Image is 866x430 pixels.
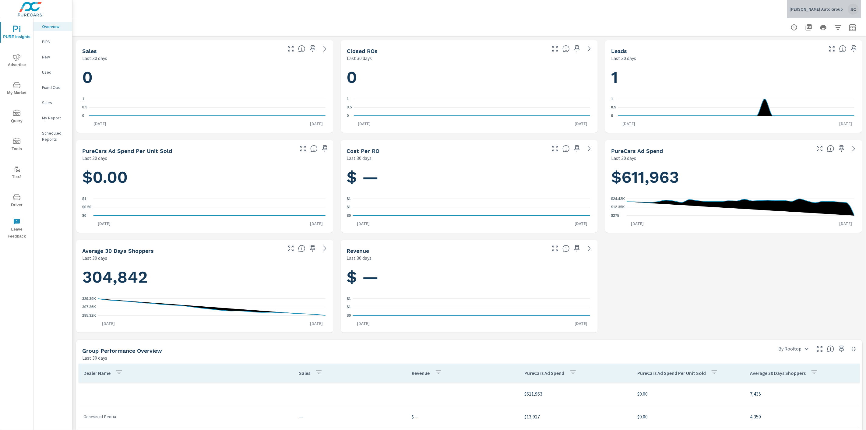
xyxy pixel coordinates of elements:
[298,45,305,52] span: Number of vehicles sold by the dealership over the selected date range. [Source: This data is sou...
[562,145,570,152] span: Average cost incurred by the dealership from each Repair Order closed over the selected date rang...
[82,313,96,318] text: 285.32K
[611,105,616,110] text: 0.5
[82,148,172,154] h5: PureCars Ad Spend Per Unit Sold
[93,220,115,227] p: [DATE]
[572,244,582,253] span: Save this to your personalized report
[827,44,837,54] button: Make Fullscreen
[0,18,33,242] div: nav menu
[353,220,374,227] p: [DATE]
[347,313,351,318] text: $0
[611,55,636,62] p: Last 30 days
[637,370,706,376] p: PureCars Ad Spend Per Unit Sold
[42,39,67,45] p: PIPA
[584,44,594,54] a: See more details in report
[835,121,856,127] p: [DATE]
[33,98,72,107] div: Sales
[33,113,72,122] div: My Report
[849,44,859,54] span: Save this to your personalized report
[82,205,91,210] text: $0.50
[82,297,96,301] text: 329.39K
[306,220,327,227] p: [DATE]
[611,154,636,162] p: Last 30 days
[570,121,592,127] p: [DATE]
[33,83,72,92] div: Fixed Ops
[82,248,154,254] h5: Average 30 Days Shoppers
[347,197,351,201] text: $1
[550,244,560,253] button: Make Fullscreen
[347,114,349,118] text: 0
[82,213,86,218] text: $0
[347,148,380,154] h5: Cost per RO
[286,44,296,54] button: Make Fullscreen
[82,97,84,101] text: 1
[82,67,327,88] h1: 0
[611,167,856,188] h1: $611,963
[320,44,330,54] a: See more details in report
[572,144,582,153] span: Save this to your personalized report
[308,244,318,253] span: Save this to your personalized report
[42,100,67,106] p: Sales
[2,110,31,125] span: Query
[347,248,369,254] h5: Revenue
[310,145,318,152] span: Average cost of advertising per each vehicle sold at the dealer over the selected date range. The...
[849,344,859,354] button: Minimize Widget
[572,44,582,54] span: Save this to your personalized report
[570,320,592,326] p: [DATE]
[347,48,378,54] h5: Closed ROs
[347,105,352,110] text: 0.5
[82,354,107,361] p: Last 30 days
[849,144,859,153] a: See more details in report
[308,44,318,54] span: Save this to your personalized report
[42,130,67,142] p: Scheduled Reports
[627,220,648,227] p: [DATE]
[33,52,72,62] div: New
[82,48,97,54] h5: Sales
[354,121,375,127] p: [DATE]
[790,6,843,12] p: [PERSON_NAME] Auto Group
[611,205,625,210] text: $12.35K
[584,244,594,253] a: See more details in report
[562,45,570,52] span: Number of Repair Orders Closed by the selected dealership group over the selected time range. [So...
[839,45,847,52] span: Number of Leads generated from PureCars Tools for the selected dealership group over the selected...
[550,44,560,54] button: Make Fullscreen
[827,145,834,152] span: Total cost of media for all PureCars channels for the selected dealership group over the selected...
[750,390,855,397] p: 7,435
[817,21,829,33] button: Print Report
[525,413,628,420] p: $13,927
[83,370,111,376] p: Dealer Name
[525,390,628,397] p: $611,963
[42,54,67,60] p: New
[42,84,67,90] p: Fixed Ops
[2,82,31,97] span: My Market
[353,320,374,326] p: [DATE]
[320,244,330,253] a: See more details in report
[2,54,31,69] span: Advertise
[835,220,856,227] p: [DATE]
[837,344,847,354] span: Save this to your personalized report
[637,413,740,420] p: $0.00
[299,370,310,376] p: Sales
[584,144,594,153] a: See more details in report
[42,23,67,30] p: Overview
[570,220,592,227] p: [DATE]
[347,97,349,101] text: 1
[803,21,815,33] button: "Export Report to PDF"
[82,347,162,354] h5: Group Performance Overview
[347,154,372,162] p: Last 30 days
[750,413,855,420] p: 4,350
[775,344,812,354] div: By Rooftop
[412,370,430,376] p: Revenue
[320,144,330,153] span: Save this to your personalized report
[848,4,859,15] div: SC
[98,320,119,326] p: [DATE]
[611,67,856,88] h1: 1
[2,194,31,209] span: Driver
[83,414,289,420] p: Genesis of Peoria
[42,115,67,121] p: My Report
[306,320,327,326] p: [DATE]
[347,67,592,88] h1: 0
[412,413,515,420] p: $ —
[2,26,31,41] span: PURE Insights
[611,213,619,218] text: $275
[562,245,570,252] span: Total sales revenue over the selected date range. [Source: This data is sourced from the dealer’s...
